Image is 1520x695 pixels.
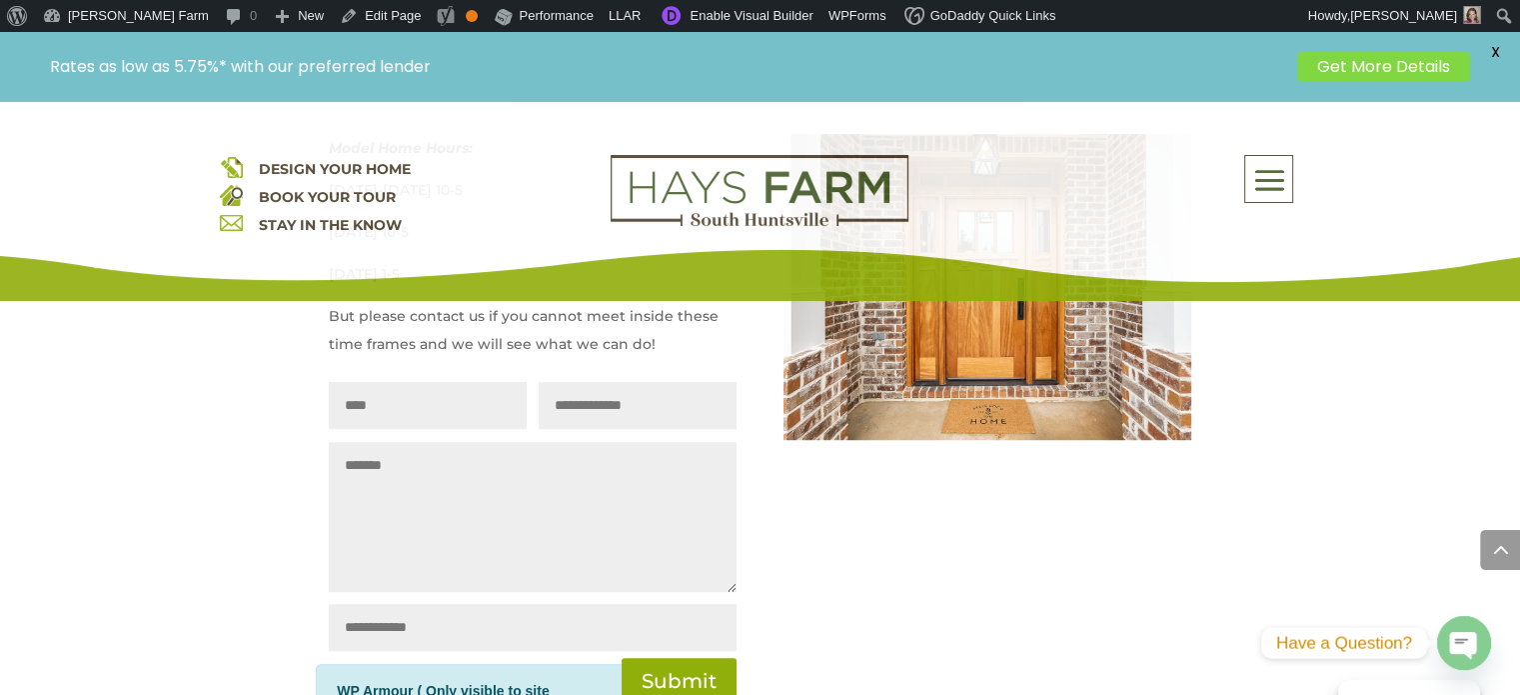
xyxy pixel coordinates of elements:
img: book your home tour [220,183,243,206]
div: OK [466,10,478,22]
p: Rates as low as 5.75%* with our preferred lender [50,57,1287,76]
span: [PERSON_NAME] [1350,8,1457,23]
a: BOOK YOUR TOUR [258,188,395,206]
img: Logo [611,155,908,227]
a: DESIGN YOUR HOME [258,160,410,178]
a: STAY IN THE KNOW [258,216,401,234]
p: But please contact us if you cannot meet inside these time frames and we will see what we can do! [329,302,737,358]
span: X [1480,37,1510,67]
a: hays farm homes huntsville development [611,213,908,231]
a: Get More Details [1297,52,1470,81]
img: design your home [220,155,243,178]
